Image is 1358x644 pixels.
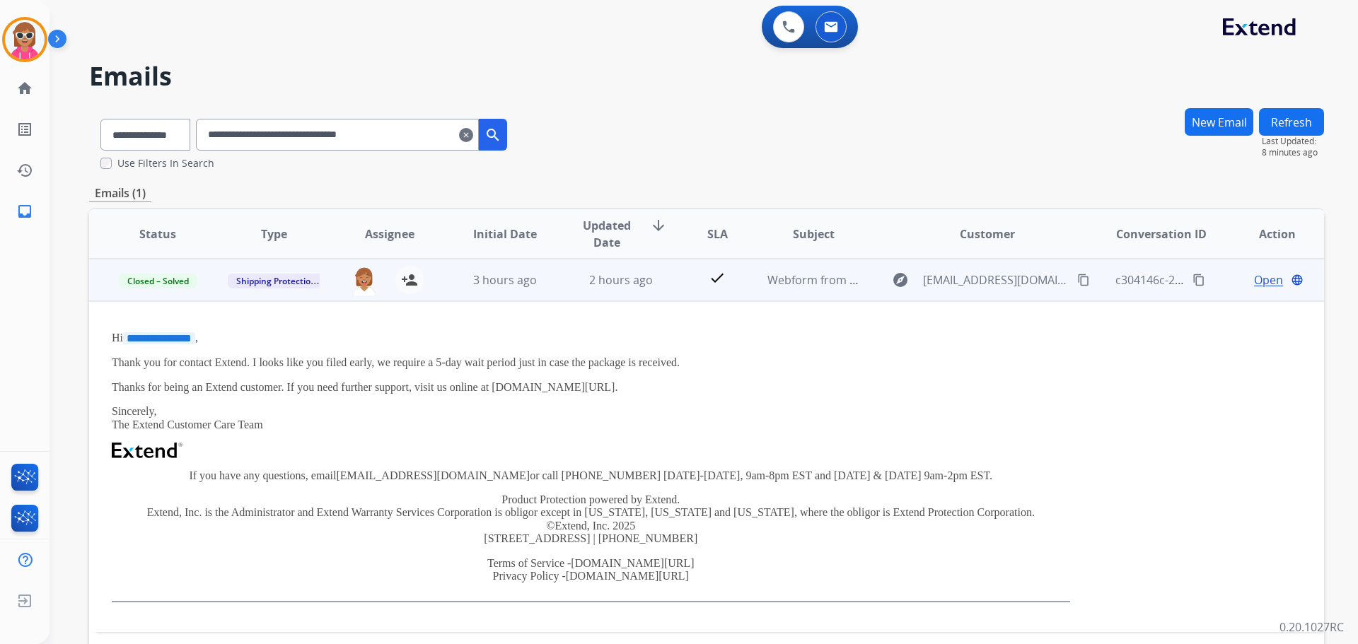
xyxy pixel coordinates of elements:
span: Type [261,226,287,242]
a: [DOMAIN_NAME][URL] [566,570,689,582]
span: Conversation ID [1116,226,1207,242]
span: Initial Date [473,226,537,242]
span: SLA [707,226,728,242]
span: [EMAIL_ADDRESS][DOMAIN_NAME] [923,271,1069,288]
img: Extend Logo [112,443,182,458]
span: Status [139,226,176,242]
mat-icon: explore [892,271,909,288]
mat-icon: language [1291,274,1304,286]
span: Closed – Solved [119,274,197,288]
span: 8 minutes ago [1262,147,1324,158]
span: 3 hours ago [473,272,537,288]
span: Customer [960,226,1015,242]
p: Thank you for contact Extend. I looks like you filed early, we require a 5-day wait period just i... [112,356,1070,369]
p: Product Protection powered by Extend. Extend, Inc. is the Administrator and Extend Warranty Servi... [112,493,1070,546]
p: 0.20.1027RC [1279,619,1344,636]
mat-icon: person_add [401,271,418,288]
span: Open [1254,271,1283,288]
h2: Emails [89,62,1324,90]
button: Refresh [1259,108,1324,136]
span: Last Updated: [1262,136,1324,147]
span: Subject [793,226,835,242]
mat-icon: home [16,80,33,97]
img: agent-avatar [350,266,378,295]
mat-icon: search [484,127,501,144]
span: Webform from [EMAIL_ADDRESS][DOMAIN_NAME] on [DATE] [767,272,1088,288]
span: Updated Date [575,217,639,251]
p: If you have any questions, email or call [PHONE_NUMBER] [DATE]-[DATE], 9am-8pm EST and [DATE] & [... [112,469,1070,482]
button: New Email [1185,108,1253,136]
mat-icon: clear [459,127,473,144]
span: c304146c-2f6f-4b8c-81ec-ea248b8636c8 [1115,272,1325,288]
mat-icon: list_alt [16,121,33,138]
img: avatar [5,20,45,59]
mat-icon: content_copy [1077,274,1090,286]
label: Use Filters In Search [117,156,214,170]
mat-icon: check [709,269,726,286]
mat-icon: content_copy [1192,274,1205,286]
mat-icon: history [16,162,33,179]
p: Terms of Service - Privacy Policy - [112,557,1070,583]
p: Hi , [112,332,1070,345]
span: Assignee [365,226,414,242]
span: 2 hours ago [589,272,653,288]
p: Sincerely, The Extend Customer Care Team [112,405,1070,431]
mat-icon: arrow_downward [650,217,667,234]
th: Action [1208,209,1324,259]
a: [EMAIL_ADDRESS][DOMAIN_NAME] [336,469,530,481]
mat-icon: inbox [16,203,33,220]
p: Thanks for being an Extend customer. If you need further support, visit us online at [DOMAIN_NAME... [112,381,1070,394]
p: Emails (1) [89,185,151,202]
span: Shipping Protection [228,274,325,288]
a: [DOMAIN_NAME][URL] [571,557,694,569]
